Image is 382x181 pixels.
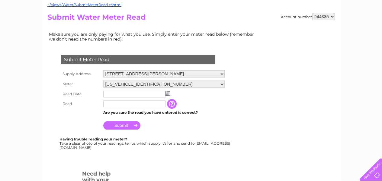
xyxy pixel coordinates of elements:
div: Account number [281,13,335,20]
th: Read [59,99,102,109]
h2: Submit Water Meter Read [47,13,335,25]
td: Are you sure the read you have entered is correct? [102,109,226,117]
img: logo.png [13,16,44,34]
a: Blog [329,26,338,30]
th: Supply Address [59,69,102,79]
td: Make sure you are only paying for what you use. Simply enter your meter read below (remember we d... [47,30,259,43]
th: Read Date [59,89,102,99]
a: Contact [342,26,357,30]
div: Take a clear photo of your readings, tell us which supply it's for and send to [EMAIL_ADDRESS][DO... [59,137,231,150]
b: Having trouble reading your meter? [59,137,127,141]
a: Telecoms [308,26,326,30]
input: Submit [103,121,140,130]
input: Information [167,99,178,109]
div: Submit Meter Read [61,55,215,64]
div: Clear Business is a trading name of Verastar Limited (registered in [GEOGRAPHIC_DATA] No. 3667643... [49,3,334,29]
a: Water [276,26,287,30]
a: 0333 014 3131 [268,3,310,11]
a: Log out [362,26,376,30]
a: ~/Views/Water/SubmitMeterRead.cshtml [47,2,121,7]
th: Meter [59,79,102,89]
a: Energy [291,26,304,30]
img: ... [165,91,170,96]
